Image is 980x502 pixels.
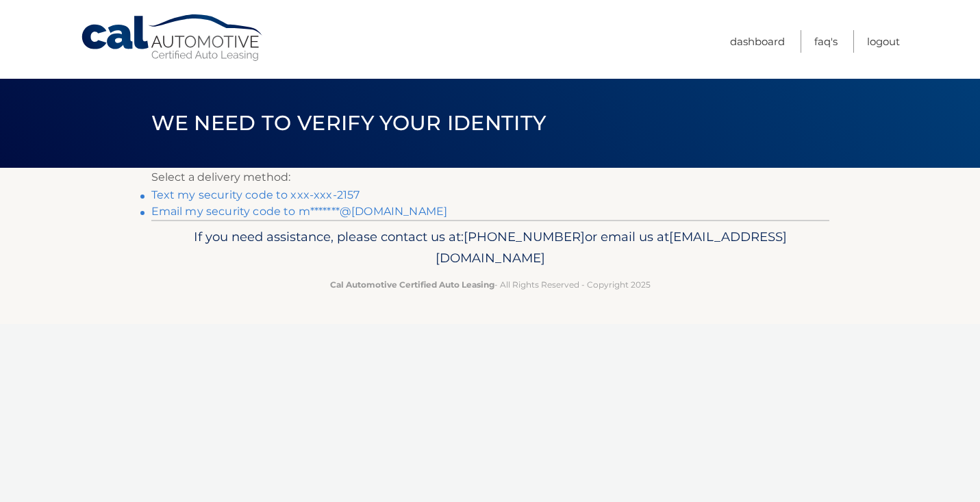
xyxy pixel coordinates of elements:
[151,110,546,136] span: We need to verify your identity
[814,30,838,53] a: FAQ's
[867,30,900,53] a: Logout
[330,279,494,290] strong: Cal Automotive Certified Auto Leasing
[730,30,785,53] a: Dashboard
[160,226,820,270] p: If you need assistance, please contact us at: or email us at
[80,14,265,62] a: Cal Automotive
[151,168,829,187] p: Select a delivery method:
[464,229,585,244] span: [PHONE_NUMBER]
[151,188,360,201] a: Text my security code to xxx-xxx-2157
[160,277,820,292] p: - All Rights Reserved - Copyright 2025
[151,205,448,218] a: Email my security code to m*******@[DOMAIN_NAME]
